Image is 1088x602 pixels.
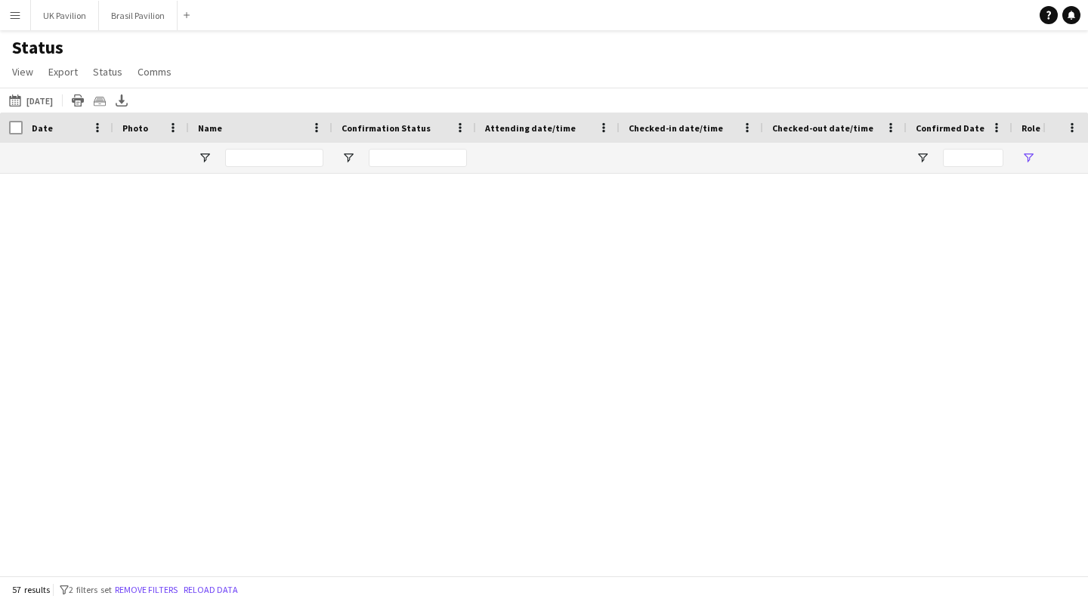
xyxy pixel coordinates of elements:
[485,122,576,134] span: Attending date/time
[69,91,87,110] app-action-btn: Print
[32,122,53,134] span: Date
[1022,122,1071,134] span: Role Status
[198,151,212,165] button: Open Filter Menu
[342,122,431,134] span: Confirmation Status
[31,1,99,30] button: UK Pavilion
[772,122,873,134] span: Checked-out date/time
[342,151,355,165] button: Open Filter Menu
[93,65,122,79] span: Status
[99,1,178,30] button: Brasil Pavilion
[225,149,323,167] input: Name Filter Input
[181,582,241,598] button: Reload data
[138,65,172,79] span: Comms
[122,122,148,134] span: Photo
[943,149,1003,167] input: Confirmed Date Filter Input
[113,91,131,110] app-action-btn: Export XLSX
[1022,151,1035,165] button: Open Filter Menu
[48,65,78,79] span: Export
[6,62,39,82] a: View
[12,65,33,79] span: View
[916,122,984,134] span: Confirmed Date
[131,62,178,82] a: Comms
[6,91,56,110] button: [DATE]
[69,584,112,595] span: 2 filters set
[87,62,128,82] a: Status
[629,122,723,134] span: Checked-in date/time
[369,149,467,167] input: Confirmation Status Filter Input
[42,62,84,82] a: Export
[916,151,929,165] button: Open Filter Menu
[112,582,181,598] button: Remove filters
[91,91,109,110] app-action-btn: Crew files as ZIP
[198,122,222,134] span: Name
